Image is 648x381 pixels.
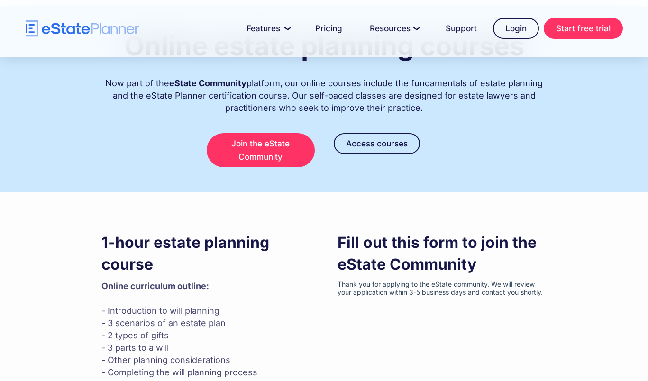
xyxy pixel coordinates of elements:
[101,232,311,275] h3: 1-hour estate planning course
[358,19,429,38] a: Resources
[544,18,623,39] a: Start free trial
[101,281,209,291] strong: Online curriculum outline: ‍
[434,19,488,38] a: Support
[338,232,547,275] h3: Fill out this form to join the eState Community
[26,20,139,37] a: home
[101,68,547,114] div: Now part of the platform, our online courses include the fundamentals of estate planning and the ...
[338,280,547,296] iframe: Form 0
[304,19,354,38] a: Pricing
[235,19,299,38] a: Features
[334,133,420,154] a: Access courses
[101,280,311,379] p: - Introduction to will planning - 3 scenarios of an estate plan - 2 types of gifts - 3 parts to a...
[124,31,524,61] h1: Online estate planning courses
[493,18,539,39] a: Login
[169,78,246,88] strong: eState Community
[207,133,315,167] a: Join the eState Community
